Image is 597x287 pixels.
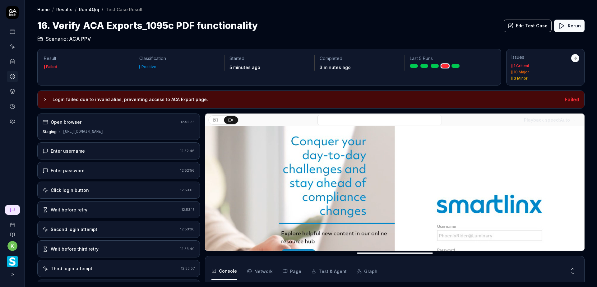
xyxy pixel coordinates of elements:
[180,188,195,192] time: 12:53:05
[51,119,81,125] div: Open browser
[51,226,97,233] div: Second login attempt
[2,217,22,227] a: Book a call with us
[52,6,54,12] div: /
[320,55,400,62] p: Completed
[79,6,99,12] a: Run 4Qnj
[511,54,571,60] div: Issues
[37,19,258,33] h1: 16. Verify ACA Exports_1095c PDF functionality
[181,266,195,271] time: 12:53:57
[51,246,99,252] div: Wait before third retry
[320,65,351,70] time: 3 minutes ago
[2,251,22,268] button: Smartlinx Logo
[182,207,195,212] time: 12:53:13
[180,168,195,173] time: 12:52:56
[51,265,92,272] div: Third login attempt
[357,262,377,280] button: Graph
[69,35,91,43] span: ACA PPV
[180,149,195,153] time: 12:52:46
[51,187,89,193] div: Click login button
[5,205,20,215] a: New conversation
[229,65,260,70] time: 5 minutes ago
[51,148,85,154] div: Enter username
[514,64,529,68] div: 1 Critical
[311,262,347,280] button: Test & Agent
[53,96,560,103] h3: Login failed due to invalid alias, preventing access to ACA Export page.
[51,167,85,174] div: Enter password
[75,6,76,12] div: /
[37,6,50,12] a: Home
[44,35,68,43] span: Scenario:
[410,55,490,62] p: Last 5 Runs
[141,65,156,69] div: Positive
[7,241,17,251] button: k
[139,55,219,62] p: Classification
[504,20,552,32] button: Edit Test Case
[514,76,528,80] div: 3 Minor
[102,6,103,12] div: /
[63,129,103,135] div: [URL][DOMAIN_NAME]
[43,129,57,135] div: Staging
[554,20,585,32] button: Rerun
[43,96,560,103] button: Login failed due to invalid alias, preventing access to ACA Export page.
[229,55,309,62] p: Started
[106,6,143,12] div: Test Case Result
[514,70,529,74] div: 10 Major
[565,96,579,103] span: Failed
[181,120,195,124] time: 12:52:33
[211,262,237,280] button: Console
[7,256,18,267] img: Smartlinx Logo
[44,55,129,62] p: Result
[247,262,273,280] button: Network
[180,227,195,231] time: 12:53:30
[180,247,195,251] time: 12:53:40
[56,6,72,12] a: Results
[46,65,57,69] div: Failed
[51,206,87,213] div: Wait before retry
[37,35,91,43] a: Scenario:ACA PPV
[524,117,570,123] div: Playback speed:
[283,262,301,280] button: Page
[2,227,22,237] a: Documentation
